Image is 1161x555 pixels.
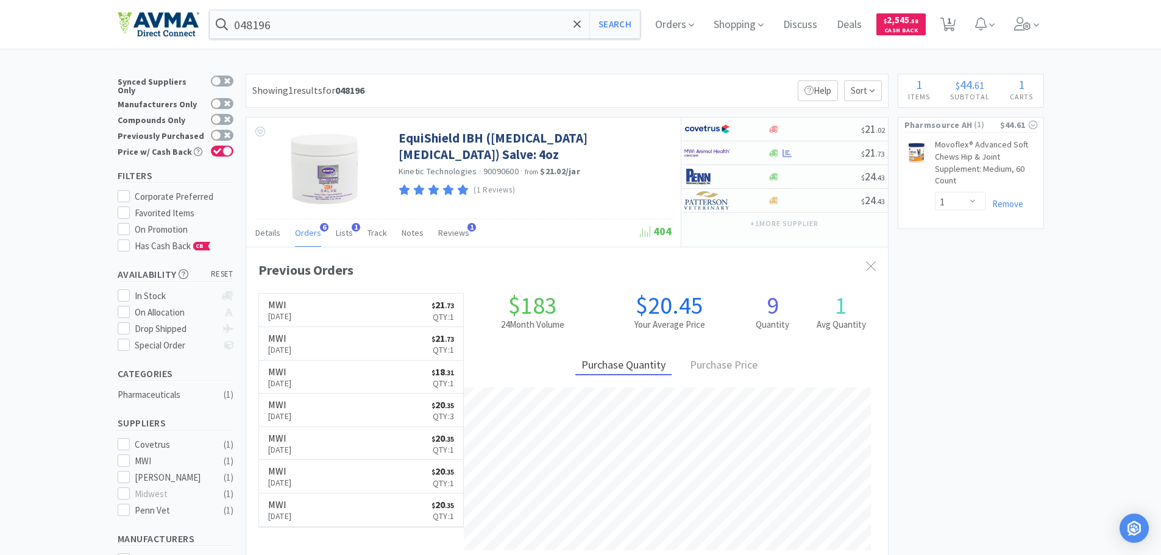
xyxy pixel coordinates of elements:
span: $ [861,149,865,158]
span: 21 [861,122,885,136]
span: . 31 [445,369,454,377]
a: MWI[DATE]$20.35Qty:1 [259,493,464,527]
span: Orders [295,227,321,238]
span: 2,545 [884,14,918,26]
span: $ [431,401,435,410]
div: ( 1 ) [224,387,233,402]
span: $ [431,468,435,476]
div: Pharmaceuticals [118,387,216,402]
img: 11f55a78789e4e4f9b52614e446fca6d_632185.png [904,141,929,166]
div: $44.61 [1000,118,1037,132]
a: $2,545.58Cash Back [876,8,926,41]
a: Kinetic Technologies [399,166,477,177]
input: Search by item, sku, manufacturer, ingredient, size... [210,10,641,38]
span: . 73 [876,149,885,158]
p: [DATE] [268,309,292,323]
span: 18 [431,366,454,378]
h5: Suppliers [118,416,233,430]
p: Qty: 1 [431,476,454,490]
span: . 58 [909,17,918,25]
div: Price w/ Cash Back [118,146,205,156]
span: · [520,166,523,177]
h2: Quantity [738,317,807,332]
span: $ [431,335,435,344]
span: 20 [431,465,454,477]
span: . 02 [876,125,885,135]
p: Qty: 1 [431,343,454,356]
a: Deals [832,19,867,30]
a: MWI[DATE]$20.35Qty:3 [259,394,464,427]
span: 24 [861,169,885,183]
span: 24 [861,193,885,207]
span: . 43 [876,173,885,182]
div: In Stock [135,289,216,303]
div: Previous Orders [258,260,876,281]
h5: Filters [118,169,233,183]
div: Corporate Preferred [135,189,233,204]
img: 77fca1acd8b6420a9015268ca798ef17_1.png [684,120,730,138]
span: 44 [960,77,972,92]
span: 1 [352,223,360,232]
h6: MWI [268,500,292,509]
p: [DATE] [268,476,292,489]
img: f5e969b455434c6296c6d81ef179fa71_3.png [684,191,730,210]
h6: MWI [268,466,292,476]
h2: Avg Quantity [807,317,876,332]
div: ( 1 ) [224,470,233,485]
div: Covetrus [135,437,210,452]
div: ( 1 ) [224,437,233,452]
span: $ [431,435,435,444]
a: EquiShield IBH ([MEDICAL_DATA] [MEDICAL_DATA]) Salve: 4oz [399,130,669,163]
div: On Promotion [135,222,233,237]
div: [PERSON_NAME] [135,470,210,485]
a: MWI[DATE]$21.73Qty:1 [259,327,464,361]
span: from [525,168,538,176]
a: MWI[DATE]$18.31Qty:1 [259,361,464,394]
div: . [940,79,1000,91]
h1: $183 [464,293,601,317]
span: 20 [431,498,454,511]
p: Qty: 1 [431,376,454,390]
img: e1133ece90fa4a959c5ae41b0808c578_9.png [684,168,730,186]
span: Details [255,227,280,238]
div: Penn Vet [135,503,210,518]
div: Favorited Items [135,206,233,221]
span: . 43 [876,197,885,206]
div: Showing 1 results [252,83,364,99]
div: Purchase Quantity [575,356,672,375]
a: Movoflex® Advanced Soft Chews Hip & Joint Supplement: Medium, 60 Count [935,139,1037,191]
span: 21 [861,146,885,160]
div: Open Intercom Messenger [1120,514,1149,543]
span: 61 [975,79,984,91]
span: 1 [1018,77,1024,92]
div: Previously Purchased [118,130,205,140]
span: Sort [844,80,882,101]
a: MWI[DATE]$20.35Qty:1 [259,427,464,461]
span: $ [884,17,887,25]
img: e4e33dab9f054f5782a47901c742baa9_102.png [118,12,199,37]
h6: MWI [268,433,292,443]
div: On Allocation [135,305,216,320]
span: 20 [431,432,454,444]
p: Qty: 1 [431,310,454,323]
p: [DATE] [268,409,292,423]
a: Remove [986,198,1023,210]
h5: Categories [118,367,233,381]
div: Midwest [135,487,210,501]
span: $ [861,173,865,182]
h5: Availability [118,267,233,281]
h2: 24 Month Volume [464,317,601,332]
a: MWI[DATE]$21.73Qty:1 [259,294,464,327]
div: Synced Suppliers Only [118,76,205,94]
p: Qty: 3 [431,409,454,423]
span: Notes [402,227,424,238]
strong: $21.02 / jar [540,166,580,177]
span: 20 [431,398,454,411]
p: Qty: 1 [431,509,454,523]
span: . 73 [445,335,454,344]
h4: Subtotal [940,91,1000,102]
span: . 35 [445,468,454,476]
span: . 35 [445,401,454,410]
span: Track [367,227,387,238]
span: $ [956,79,960,91]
